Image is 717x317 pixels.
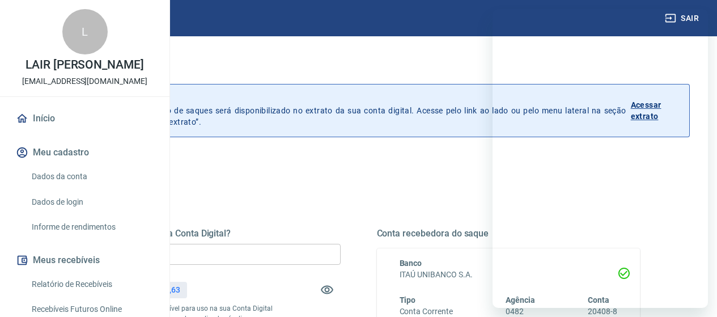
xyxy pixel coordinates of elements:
[400,269,618,281] h6: ITAÚ UNIBANCO S.A.
[493,9,708,308] iframe: Janela de mensagens
[27,191,156,214] a: Dados de login
[14,106,156,131] a: Início
[62,9,108,54] div: L
[14,140,156,165] button: Meu cadastro
[400,295,416,305] span: Tipo
[22,75,147,87] p: [EMAIL_ADDRESS][DOMAIN_NAME]
[377,228,640,239] h5: Conta recebedora do saque
[27,215,156,239] a: Informe de rendimentos
[27,59,690,75] h3: Saque
[27,165,156,188] a: Dados da conta
[27,273,156,296] a: Relatório de Recebíveis
[138,284,180,296] p: R$ 7.436,63
[61,94,626,105] p: Histórico de saques
[77,228,341,239] h5: Quanto deseja sacar da Conta Digital?
[26,59,144,71] p: LAIR [PERSON_NAME]
[400,259,422,268] span: Banco
[663,8,703,29] button: Sair
[14,248,156,273] button: Meus recebíveis
[61,94,626,128] p: A partir de agora, o histórico de saques será disponibilizado no extrato da sua conta digital. Ac...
